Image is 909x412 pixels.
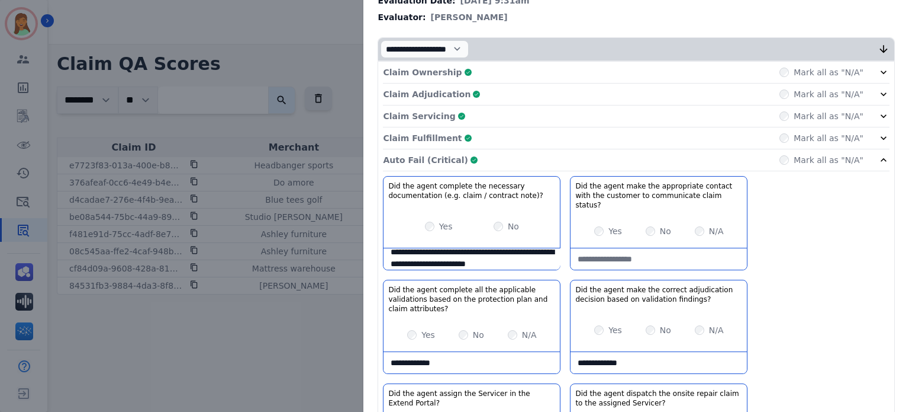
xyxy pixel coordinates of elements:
label: No [508,221,519,232]
span: [PERSON_NAME] [431,11,508,23]
label: Yes [608,324,622,336]
h3: Did the agent dispatch the onsite repair claim to the assigned Servicer? [575,389,742,408]
label: Mark all as "N/A" [794,132,863,144]
label: No [660,324,671,336]
label: N/A [709,225,724,237]
label: No [473,329,484,341]
label: Mark all as "N/A" [794,154,863,166]
label: Yes [421,329,435,341]
p: Claim Fulfillment [383,132,462,144]
p: Auto Fail (Critical) [383,154,468,166]
label: N/A [522,329,537,341]
p: Claim Adjudication [383,88,470,100]
p: Claim Servicing [383,110,455,122]
label: Yes [608,225,622,237]
label: Yes [439,221,453,232]
h3: Did the agent make the appropriate contact with the customer to communicate claim status? [575,181,742,210]
h3: Did the agent assign the Servicer in the Extend Portal? [388,389,555,408]
h3: Did the agent complete the necessary documentation (e.g. claim / contract note)? [388,181,555,200]
div: Evaluator: [378,11,895,23]
label: N/A [709,324,724,336]
h3: Did the agent make the correct adjudication decision based on validation findings? [575,285,742,304]
label: Mark all as "N/A" [794,66,863,78]
label: Mark all as "N/A" [794,88,863,100]
label: No [660,225,671,237]
label: Mark all as "N/A" [794,110,863,122]
h3: Did the agent complete all the applicable validations based on the protection plan and claim attr... [388,285,555,314]
p: Claim Ownership [383,66,462,78]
